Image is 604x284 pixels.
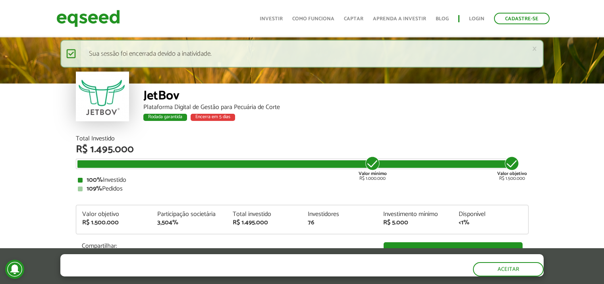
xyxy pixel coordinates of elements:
div: Investidores [308,211,371,218]
a: Blog [436,16,449,21]
strong: 100% [87,175,103,185]
strong: Valor mínimo [359,170,387,177]
h5: O site da EqSeed utiliza cookies para melhorar sua navegação. [60,254,348,266]
div: Rodada garantida [143,114,187,121]
div: 3,504% [157,220,221,226]
a: Captar [344,16,363,21]
div: R$ 1.495.000 [76,144,529,155]
div: Investimento mínimo [383,211,447,218]
strong: 109% [87,183,102,194]
a: × [532,45,537,53]
div: R$ 5.000 [383,220,447,226]
div: Encerra em 5 dias [191,114,235,121]
div: Disponível [459,211,522,218]
a: Investir [260,16,283,21]
div: Participação societária [157,211,221,218]
a: política de privacidade e de cookies [165,269,257,276]
a: Investir [384,242,523,260]
div: Investido [78,177,527,183]
strong: Valor objetivo [497,170,527,177]
p: Ao clicar em "aceitar", você aceita nossa . [60,268,348,276]
a: Cadastre-se [494,13,550,24]
div: Plataforma Digital de Gestão para Pecuária de Corte [143,104,529,111]
div: R$ 1.495.000 [233,220,296,226]
div: R$ 1.500.000 [82,220,146,226]
div: R$ 1.000.000 [358,156,388,181]
img: EqSeed [56,8,120,29]
a: Como funciona [292,16,334,21]
a: Aprenda a investir [373,16,426,21]
div: Total Investido [76,136,529,142]
p: Compartilhar: [82,242,372,250]
div: Total investido [233,211,296,218]
div: Valor objetivo [82,211,146,218]
div: R$ 1.500.000 [497,156,527,181]
a: Login [469,16,484,21]
div: <1% [459,220,522,226]
div: Sua sessão foi encerrada devido a inatividade. [60,40,544,68]
div: Pedidos [78,186,527,192]
button: Aceitar [473,262,544,276]
div: 76 [308,220,371,226]
div: JetBov [143,89,529,104]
